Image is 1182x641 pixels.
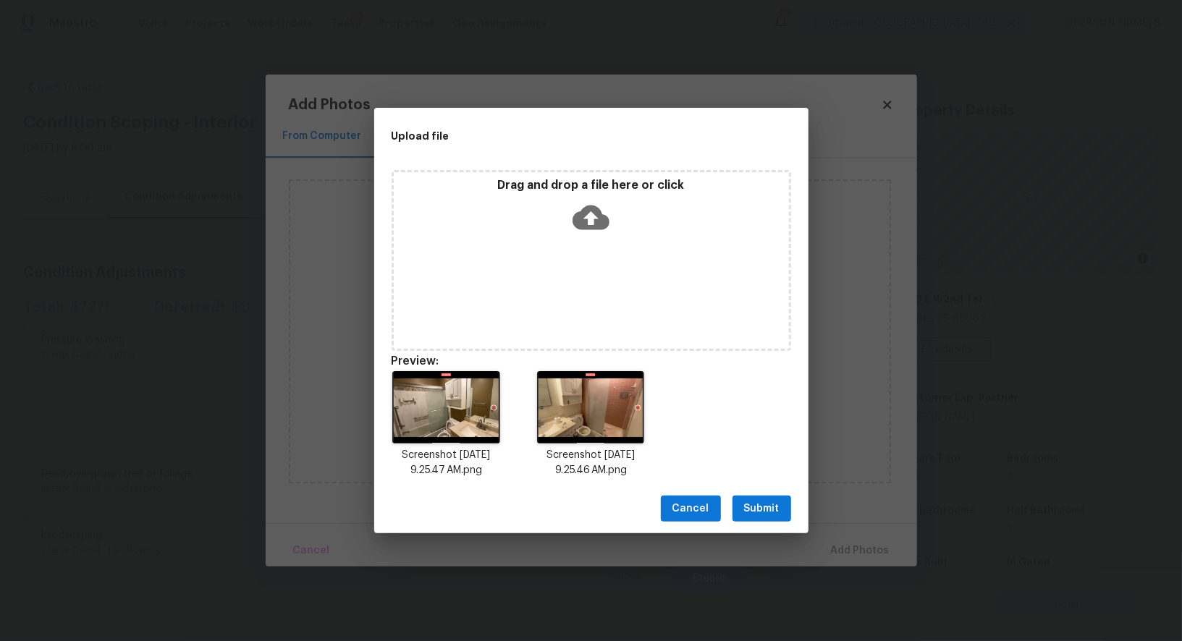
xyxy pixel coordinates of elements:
[672,500,709,518] span: Cancel
[392,371,499,443] img: +O3J8aRJvNSgAAAABJRU5ErkJggg==
[537,371,644,443] img: wemyDmiMTPC2wAAAABJRU5ErkJggg==
[394,178,789,193] p: Drag and drop a file here or click
[536,448,646,478] p: Screenshot [DATE] 9.25.46 AM.png
[661,496,721,522] button: Cancel
[733,496,791,522] button: Submit
[744,500,780,518] span: Submit
[392,128,726,144] h2: Upload file
[392,448,502,478] p: Screenshot [DATE] 9.25.47 AM.png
